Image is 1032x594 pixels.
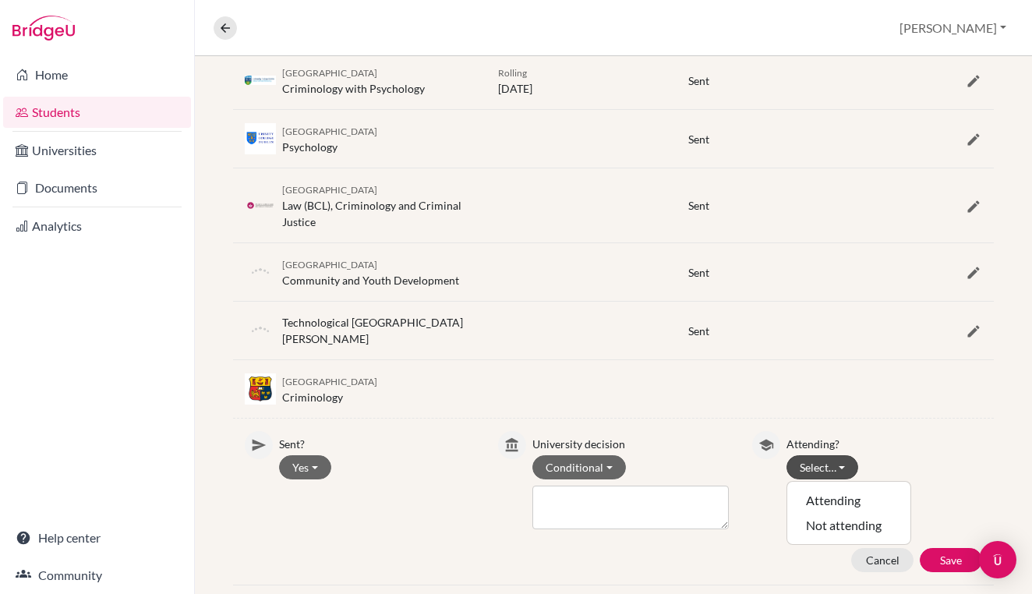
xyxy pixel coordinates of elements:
button: Cancel [851,548,914,572]
span: [GEOGRAPHIC_DATA] [282,259,377,270]
span: Sent [688,133,709,146]
a: Analytics [3,210,191,242]
button: Save [920,548,982,572]
img: ie_tcd_3wam82nr.jpeg [245,123,276,154]
span: [GEOGRAPHIC_DATA] [282,184,377,196]
img: ie_nat_pdw8j8w1.png [245,200,276,211]
button: [PERSON_NAME] [892,13,1013,43]
span: [GEOGRAPHIC_DATA] [282,67,377,79]
div: Open Intercom Messenger [979,541,1016,578]
span: Rolling [498,67,527,79]
div: Psychology [282,122,377,155]
button: Not attending [787,513,910,538]
span: [GEOGRAPHIC_DATA] [282,126,377,137]
a: Universities [3,135,191,166]
a: Documents [3,172,191,203]
img: default-university-logo-42dd438d0b49c2174d4c41c49dcd67eec2da6d16b3a2f6d5de70cc347232e317.png [245,315,276,346]
div: [DATE] [486,64,677,97]
a: Students [3,97,191,128]
img: Bridge-U [12,16,75,41]
button: Select… [786,455,859,479]
div: Law (BCL), Criminology and Criminal Justice [282,181,475,230]
span: Sent [688,324,709,338]
button: Attending [787,488,910,513]
a: Community [3,560,191,591]
button: Yes [279,455,331,479]
img: ie_ucd_11chb4vc.jpeg [245,76,276,85]
button: Conditional [532,455,626,479]
span: Sent [688,74,709,87]
div: Criminology with Psychology [282,64,425,97]
div: Community and Youth Development [282,256,459,288]
img: ie_ucc_vgi4kjsq.png [245,373,276,405]
a: Home [3,59,191,90]
div: Technological [GEOGRAPHIC_DATA][PERSON_NAME] [282,314,475,347]
div: Select… [786,481,911,545]
p: University decision [532,431,728,452]
span: Sent [688,199,709,212]
p: Attending? [786,431,982,452]
span: Sent [688,266,709,279]
span: [GEOGRAPHIC_DATA] [282,376,377,387]
a: Help center [3,522,191,553]
div: Criminology [282,373,377,405]
img: default-university-logo-42dd438d0b49c2174d4c41c49dcd67eec2da6d16b3a2f6d5de70cc347232e317.png [245,256,276,288]
p: Sent? [279,431,475,452]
